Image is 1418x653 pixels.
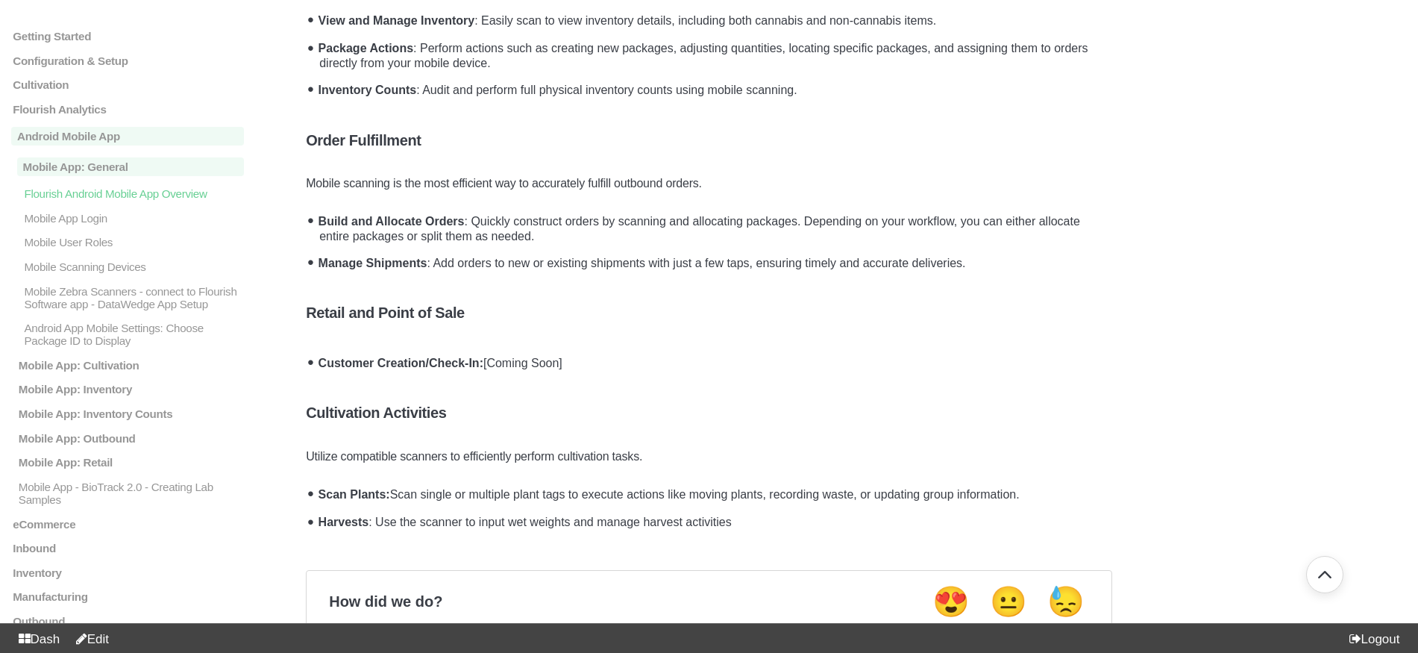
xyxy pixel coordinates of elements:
[17,383,245,396] p: Mobile App: Inventory
[313,205,1112,247] li: : Quickly construct orders by scanning and allocating packages. Depending on your workflow, you c...
[17,432,245,445] p: Mobile App: Outbound
[11,260,244,273] a: Mobile Scanning Devices
[11,30,244,43] a: Getting Started
[313,347,1112,375] li: [Coming Soon]
[306,404,446,421] strong: Cultivation Activities
[313,74,1112,102] li: : Audit and perform full physical inventory counts using mobile scanning.
[17,481,245,506] p: Mobile App - BioTrack 2.0 - Creating Lab Samples
[11,518,244,531] a: eCommerce
[11,359,244,372] a: Mobile App: Cultivation
[319,84,417,96] strong: Inventory Counts
[11,383,244,396] a: Mobile App: Inventory
[928,584,974,620] button: Positive feedback button
[11,128,244,146] a: Android Mobile App
[313,247,1112,275] li: : Add orders to new or existing shipments with just a few taps, ensuring timely and accurate deli...
[11,432,244,445] a: Mobile App: Outbound
[306,174,1112,193] p: Mobile scanning is the most efficient way to accurately fulfill outbound orders.
[313,4,1112,33] li: : Easily scan to view inventory details, including both cannabis and non-cannabis items.
[319,257,427,269] strong: Manage Shipments
[17,359,245,372] p: Mobile App: Cultivation
[11,103,244,116] a: Flourish Analytics
[17,157,245,176] p: Mobile App: General
[11,236,244,249] a: Mobile User Roles
[22,236,244,249] p: Mobile User Roles
[306,447,1112,466] p: Utilize compatible scanners to efficiently perform cultivation tasks.
[11,157,244,176] a: Mobile App: General
[11,187,244,200] a: Flourish Android Mobile App Overview
[11,54,244,67] a: Configuration & Setup
[22,212,244,225] p: Mobile App Login
[985,584,1032,620] button: Neutral feedback button
[11,542,244,554] a: Inbound
[319,14,475,27] strong: View and Manage Inventory
[306,304,465,321] strong: Retail and Point of Sale
[11,456,244,469] a: Mobile App: Retail
[319,516,369,528] strong: Harvests
[11,285,244,310] a: Mobile Zebra Scanners - connect to Flourish Software app - DataWedge App Setup
[22,260,244,273] p: Mobile Scanning Devices
[22,322,244,347] p: Android App Mobile Settings: Choose Package ID to Display
[319,488,390,501] strong: Scan Plants:
[22,285,244,310] p: Mobile Zebra Scanners - connect to Flourish Software app - DataWedge App Setup
[1043,584,1089,620] button: Negative feedback button
[69,632,109,646] a: Edit
[22,187,244,200] p: Flourish Android Mobile App Overview
[11,78,244,91] a: Cultivation
[11,481,244,506] a: Mobile App - BioTrack 2.0 - Creating Lab Samples
[319,42,413,54] strong: Package Actions
[12,632,60,646] a: Dash
[313,33,1112,75] li: : Perform actions such as creating new packages, adjusting quantities, locating specific packages...
[319,215,465,228] strong: Build and Allocate Orders
[11,212,244,225] a: Mobile App Login
[306,132,421,149] strong: Order Fulfillment
[319,357,483,369] strong: Customer Creation/Check-In:
[11,566,244,579] a: Inventory
[11,322,244,347] a: Android App Mobile Settings: Choose Package ID to Display
[329,593,442,610] p: How did we do?
[313,478,1112,507] li: Scan single or multiple plant tags to execute actions like moving plants, recording waste, or upd...
[313,506,1112,534] li: : Use the scanner to input wet weights and manage harvest activities
[1306,556,1343,593] button: Go back to top of document
[17,407,245,420] p: Mobile App: Inventory Counts
[11,407,244,420] a: Mobile App: Inventory Counts
[11,590,244,603] a: Manufacturing
[17,456,245,469] p: Mobile App: Retail
[11,615,244,628] a: Outbound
